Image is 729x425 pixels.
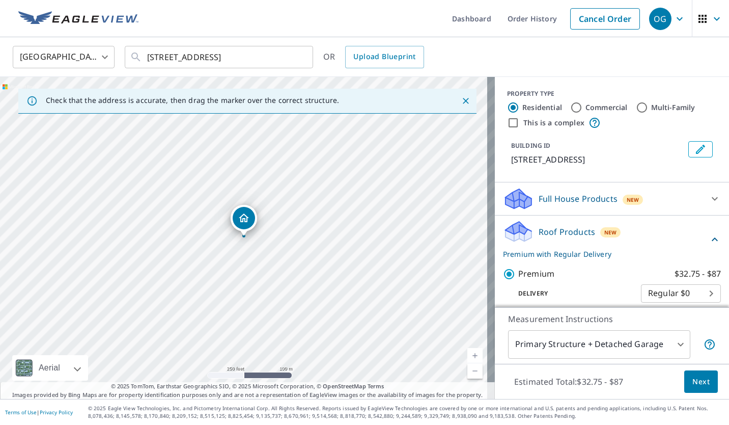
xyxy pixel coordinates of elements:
a: Terms of Use [5,409,37,416]
label: Multi-Family [651,102,695,113]
label: This is a complex [523,118,584,128]
label: Commercial [585,102,628,113]
a: OpenStreetMap [323,382,366,390]
input: Search by address or latitude-longitude [147,43,292,71]
p: Roof Products [539,226,595,238]
span: © 2025 TomTom, Earthstar Geographics SIO, © 2025 Microsoft Corporation, © [111,382,384,391]
a: Terms [368,382,384,390]
span: New [627,196,639,204]
div: Aerial [36,355,63,381]
p: Premium with Regular Delivery [503,249,709,259]
span: Upload Blueprint [353,50,415,63]
p: Estimated Total: $32.75 - $87 [506,370,631,393]
button: Close [459,94,472,108]
div: Roof ProductsNewPremium with Regular Delivery [503,220,721,259]
p: BUILDING ID [511,141,550,150]
a: Upload Blueprint [345,46,424,68]
p: Premium [518,268,554,280]
div: Dropped pin, building 1, Residential property, 941 Moon Ct Marco Island, FL 34145 [231,205,257,236]
span: Next [692,376,710,388]
div: Primary Structure + Detached Garage [508,330,690,359]
div: Aerial [12,355,88,381]
div: PROPERTY TYPE [507,89,717,98]
a: Cancel Order [570,8,640,30]
a: Current Level 17, Zoom Out [467,363,483,379]
div: Full House ProductsNew [503,187,721,211]
span: Your report will include the primary structure and a detached garage if one exists. [704,338,716,351]
p: Measurement Instructions [508,313,716,325]
p: [STREET_ADDRESS] [511,153,684,166]
button: Edit building 1 [688,141,713,157]
a: Current Level 17, Zoom In [467,348,483,363]
img: EV Logo [18,11,138,26]
div: OR [323,46,424,68]
p: Full House Products [539,193,618,205]
div: [GEOGRAPHIC_DATA] [13,43,115,71]
a: Privacy Policy [40,409,73,416]
span: New [604,228,617,236]
button: Next [684,370,718,393]
div: Regular $0 [641,279,721,308]
p: | [5,409,73,415]
p: © 2025 Eagle View Technologies, Inc. and Pictometry International Corp. All Rights Reserved. Repo... [88,405,724,420]
label: Residential [522,102,562,113]
p: $32.75 - $87 [675,268,721,280]
p: Check that the address is accurate, then drag the marker over the correct structure. [46,96,339,105]
div: OG [649,8,671,30]
p: Delivery [503,289,641,298]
